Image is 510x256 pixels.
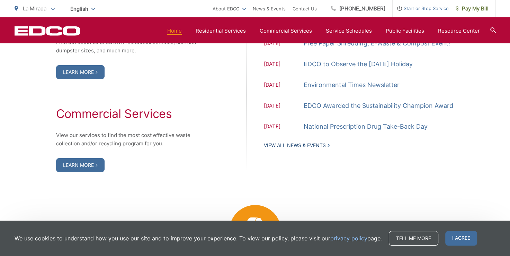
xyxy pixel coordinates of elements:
[65,3,100,15] span: English
[167,27,182,35] a: Home
[326,27,372,35] a: Service Schedules
[264,39,304,49] span: [DATE]
[264,122,304,132] span: [DATE]
[213,5,246,13] a: About EDCO
[23,5,46,12] span: La Mirada
[389,231,438,246] a: Tell me more
[304,101,453,111] a: EDCO Awarded the Sustainability Champion Award
[456,5,489,13] span: Pay My Bill
[386,27,424,35] a: Public Facilities
[264,60,304,69] span: [DATE]
[445,231,477,246] span: I agree
[304,80,400,90] a: Environmental Times Newsletter
[264,81,304,90] span: [DATE]
[438,27,480,35] a: Resource Center
[264,102,304,111] span: [DATE]
[15,26,80,36] a: EDCD logo. Return to the homepage.
[15,234,382,242] p: We use cookies to understand how you use our site and to improve your experience. To view our pol...
[293,5,317,13] a: Contact Us
[260,27,312,35] a: Commercial Services
[253,5,286,13] a: News & Events
[330,234,367,242] a: privacy policy
[264,142,330,148] a: View All News & Events
[196,27,246,35] a: Residential Services
[304,121,428,132] a: National Prescription Drug Take-Back Day
[56,38,205,55] p: Find out about all of EDCO’s residential services, cart and dumpster sizes, and much more.
[56,158,105,172] a: Learn More
[304,38,450,49] a: Free Paper Shredding, E-Waste & Compost Event!
[304,59,413,69] a: EDCO to Observe the [DATE] Holiday
[56,65,105,79] a: Learn More
[56,131,205,148] p: View our services to find the most cost effective waste collection and/or recycling program for you.
[56,107,205,121] h2: Commercial Services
